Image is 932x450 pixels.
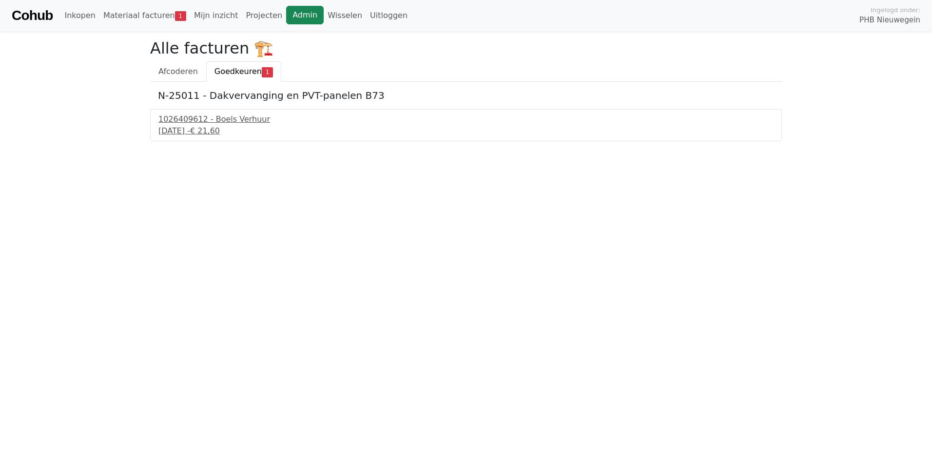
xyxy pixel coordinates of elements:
a: Mijn inzicht [190,6,242,25]
a: Materiaal facturen1 [99,6,190,25]
h5: N-25011 - Dakvervanging en PVT-panelen B73 [158,90,774,101]
a: Uitloggen [366,6,411,25]
a: Inkopen [60,6,99,25]
a: Admin [286,6,324,24]
span: Ingelogd onder: [871,5,920,15]
h2: Alle facturen 🏗️ [150,39,782,57]
span: € 21,60 [190,126,220,135]
a: Afcoderen [150,61,206,82]
a: Cohub [12,4,53,27]
span: Afcoderen [158,67,198,76]
a: Goedkeuren1 [206,61,281,82]
div: 1026409612 - Boels Verhuur [158,113,774,125]
span: Goedkeuren [214,67,262,76]
a: 1026409612 - Boels Verhuur[DATE] -€ 21,60 [158,113,774,137]
span: 1 [262,67,273,77]
span: PHB Nieuwegein [859,15,920,26]
div: [DATE] - [158,125,774,137]
a: Projecten [242,6,286,25]
span: 1 [175,11,186,21]
a: Wisselen [324,6,366,25]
